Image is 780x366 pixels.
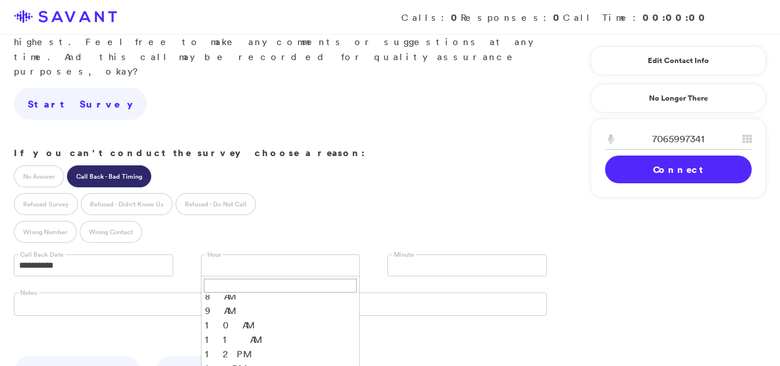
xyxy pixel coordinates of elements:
label: Minute [392,250,416,259]
strong: 0 [451,11,461,24]
a: Connect [605,156,752,183]
li: 12 PM [201,347,360,361]
strong: 00:00:00 [643,11,708,24]
a: Start Survey [14,88,147,120]
strong: 0 [553,11,563,24]
li: 9 AM [201,304,360,318]
label: Hour [206,250,223,259]
li: 8 AM [201,289,360,304]
label: Refused Survey [14,193,78,215]
label: Wrong Number [14,221,77,243]
li: 10 AM [201,318,360,332]
li: 11 AM [201,332,360,347]
label: Refused - Do Not Call [176,193,256,215]
label: Call Back Date [18,250,65,259]
strong: If you can't conduct the survey choose a reason: [14,146,365,159]
a: No Longer There [591,84,766,113]
label: Call Back - Bad Timing [67,165,151,187]
a: Edit Contact Info [605,51,752,70]
label: Wrong Contact [80,221,142,243]
label: Notes [18,289,39,297]
label: Refused - Didn't Know Us [81,193,173,215]
label: No Answer [14,165,64,187]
